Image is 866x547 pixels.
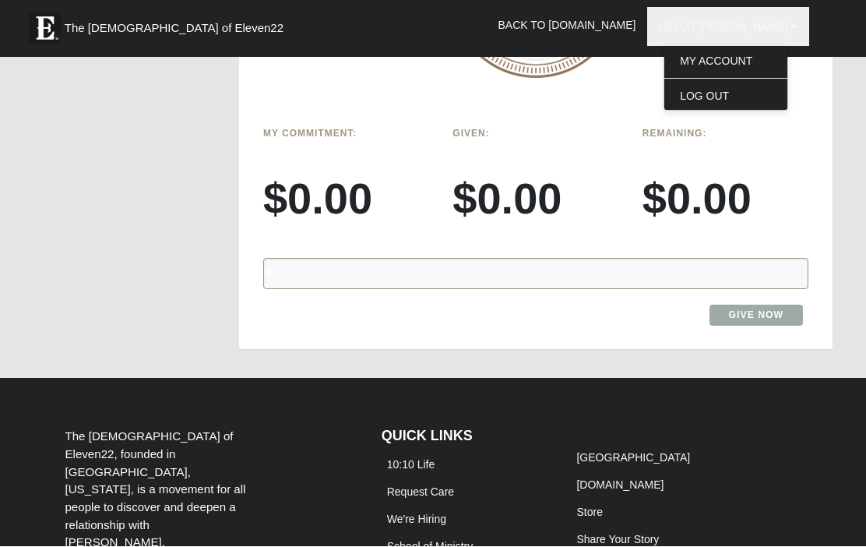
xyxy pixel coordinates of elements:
a: Hello [PERSON_NAME] [647,8,809,47]
h3: $0.00 [263,173,429,225]
a: Request Care [387,486,454,499]
a: The [DEMOGRAPHIC_DATA] of Eleven22 [22,5,333,44]
a: 10:10 Life [387,459,435,471]
h6: Given: [452,129,618,139]
span: Hello [PERSON_NAME] [659,21,787,34]
img: Eleven22 logo [30,13,61,44]
a: We're Hiring [387,513,446,526]
a: Back to [DOMAIN_NAME] [487,6,648,45]
a: [GEOGRAPHIC_DATA] [576,452,690,464]
a: Store [576,506,602,519]
h3: $0.00 [452,173,618,225]
h6: My Commitment: [263,129,429,139]
a: My Account [664,51,787,72]
a: Share Your Story [576,534,659,546]
a: [DOMAIN_NAME] [576,479,664,492]
h4: QUICK LINKS [382,429,548,446]
h3: $0.00 [642,173,808,225]
a: Give Now [709,305,804,326]
a: Log Out [664,86,787,107]
span: The [DEMOGRAPHIC_DATA] of Eleven22 [65,21,283,37]
h6: Remaining: [642,129,808,139]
